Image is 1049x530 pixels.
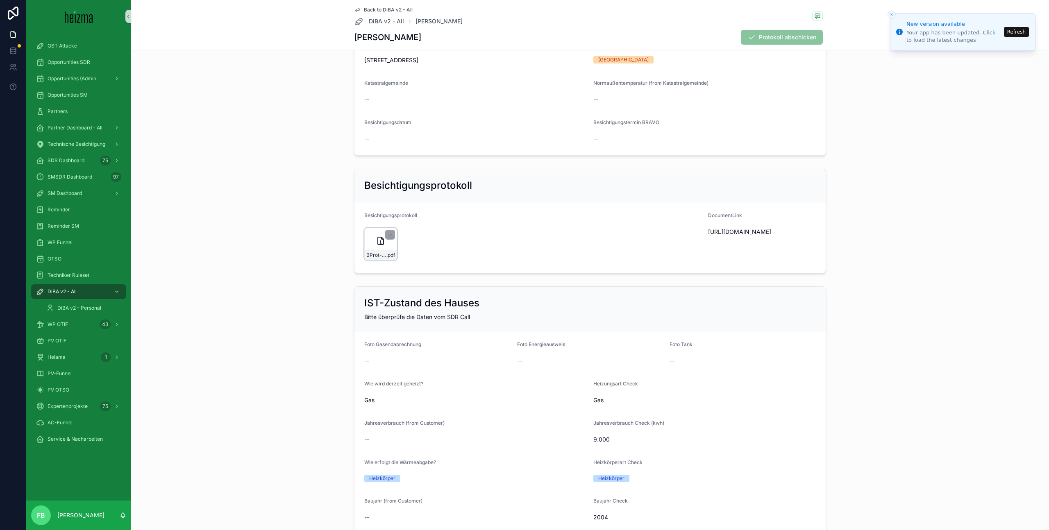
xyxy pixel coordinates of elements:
a: PV-Funnel [31,366,126,381]
span: Heiama [48,354,66,360]
a: Opportunities (Admin [31,71,126,86]
a: DiBA v2 - All [31,284,126,299]
a: OTSO [31,251,126,266]
a: Techniker Ruleset [31,268,126,283]
span: BProt-2025-06-18--1474 [366,252,386,258]
a: Technische Besichtigung [31,137,126,152]
div: 43 [100,319,111,329]
span: -- [517,357,522,365]
span: OTSO [48,256,61,262]
span: Baujahr (from Customer) [364,498,422,504]
span: -- [364,135,369,143]
span: Technische Besichtigung [48,141,105,147]
span: Besichtigungsprotokoll [364,212,417,218]
span: Katastralgemeinde [364,80,408,86]
a: Reminder SM [31,219,126,233]
span: Partner Dashboard - All [48,125,102,131]
a: Partners [31,104,126,119]
a: AC-Funnel [31,415,126,430]
span: OST Attacke [48,43,77,49]
div: 97 [111,172,121,182]
span: Opportunities (Admin [48,75,96,82]
h1: [PERSON_NAME] [354,32,421,43]
span: Heizkörperart Check [593,459,643,465]
h2: IST-Zustand des Hauses [364,297,479,310]
a: PV OTSO [31,383,126,397]
h2: Besichtigungsprotokoll [364,179,472,192]
a: [PERSON_NAME] [416,17,463,25]
span: [URL][DOMAIN_NAME] [708,228,816,236]
div: scrollable content [26,33,131,457]
button: Close toast [888,11,896,19]
a: Expertenprojekte75 [31,399,126,414]
a: Opportunities SM [31,88,126,102]
span: 2004 [593,513,816,521]
span: Wie erfolgt die Wärmeabgabe? [364,459,436,465]
span: Gas [364,396,587,404]
span: Bitte überprüfe die Daten vom SDR Call [364,313,470,320]
span: DiBA v2 - All [369,17,404,25]
span: DocumentLink [708,212,742,218]
span: DiBA v2 - Personal [57,305,101,311]
span: -- [364,435,369,444]
span: Wie wird derzeit geheizt? [364,381,423,387]
span: Service & Nacharbeiten [48,436,103,442]
span: Reminder SM [48,223,79,229]
a: DiBA v2 - Personal [41,301,126,315]
span: WP Funnel [48,239,73,246]
p: [PERSON_NAME] [57,511,104,519]
span: [STREET_ADDRESS] [364,56,587,64]
div: Your app has been updated. Click to load the latest changes [906,29,1001,44]
span: Jahresverbrauch (from Customer) [364,420,445,426]
div: 75 [100,156,111,165]
a: Back to DiBA v2 - All [354,7,413,13]
div: Heizkörper [598,475,624,482]
a: SM Dashboard [31,186,126,201]
a: OST Attacke [31,39,126,53]
span: Jahresverbrauch Check (kwh) [593,420,664,426]
span: Foto Gasendabrechnung [364,341,421,347]
a: Opportunities SDR [31,55,126,70]
span: PV OTIF [48,337,66,344]
span: Expertenprojekte [48,403,88,410]
a: Partner Dashboard - All [31,120,126,135]
span: -- [593,135,598,143]
a: SDR Dashboard75 [31,153,126,168]
span: Heizungsart Check [593,381,638,387]
span: -- [364,357,369,365]
span: Techniker Ruleset [48,272,89,279]
span: Gas [593,396,816,404]
a: DiBA v2 - All [354,16,404,26]
span: PV-Funnel [48,370,72,377]
span: PV OTSO [48,387,69,393]
span: SMSDR Dashboard [48,174,92,180]
span: Opportunities SDR [48,59,90,66]
span: Partners [48,108,68,115]
span: Besichtigungstermin BRAVO [593,119,659,125]
span: WP OTIF [48,321,68,328]
span: -- [364,95,369,104]
a: SMSDR Dashboard97 [31,170,126,184]
span: Besichtigungsdatum [364,119,411,125]
span: Foto Energieausweis [517,341,565,347]
img: App logo [65,10,93,23]
span: -- [364,513,369,521]
div: New version available [906,20,1001,28]
button: Refresh [1004,27,1029,37]
span: Baujahr Check [593,498,628,504]
a: Heiama1 [31,350,126,365]
span: SDR Dashboard [48,157,84,164]
div: 75 [100,401,111,411]
span: Back to DiBA v2 - All [364,7,413,13]
span: DiBA v2 - All [48,288,77,295]
a: WP Funnel [31,235,126,250]
a: Service & Nacharbeiten [31,432,126,446]
a: WP OTIF43 [31,317,126,332]
span: Foto Tank [670,341,693,347]
div: Heizkörper [369,475,395,482]
a: Reminder [31,202,126,217]
span: Opportunities SM [48,92,88,98]
div: [GEOGRAPHIC_DATA] [598,56,649,63]
span: AC-Funnel [48,419,73,426]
